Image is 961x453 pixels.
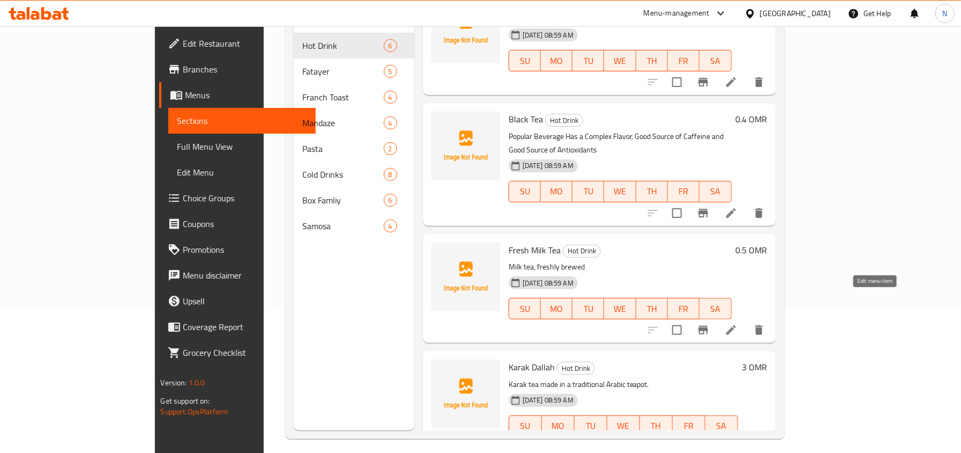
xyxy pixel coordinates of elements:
button: WE [604,181,636,202]
button: SU [509,415,542,437]
span: Get support on: [160,394,210,408]
p: Milk tea, freshly brewed [509,260,732,274]
button: SU [509,50,541,71]
span: Edit Restaurant [183,37,307,50]
div: Hot Drink [557,362,595,375]
span: WE [608,184,631,199]
button: FR [668,50,699,71]
a: Sections [168,108,315,134]
div: Menu-management [644,7,710,20]
span: 6 [384,41,397,51]
span: Karak Dallah [509,359,555,375]
span: 5 [384,67,397,77]
div: Pasta2 [294,136,414,162]
button: TU [572,298,604,319]
span: 8 [384,170,397,180]
button: TH [640,415,673,437]
button: Branch-specific-item [690,69,716,95]
span: Full Menu View [177,140,307,153]
button: FR [668,298,699,319]
button: SU [509,181,541,202]
span: [DATE] 08:59 AM [518,30,578,40]
span: TU [577,301,600,317]
span: Menu disclaimer [183,269,307,282]
span: Hot Drink [563,245,600,257]
button: MO [541,50,572,71]
button: MO [541,181,572,202]
span: SA [710,418,734,434]
button: WE [607,415,640,437]
a: Coupons [159,211,315,237]
span: N [942,8,947,19]
button: SU [509,298,541,319]
span: MO [545,53,568,69]
span: TH [640,184,664,199]
span: Samosa [302,220,384,232]
div: Samosa4 [294,213,414,239]
div: Franch Toast4 [294,84,414,110]
img: Fresh Milk Tea [431,243,500,311]
div: Hot Drink [563,245,601,258]
div: items [384,220,397,232]
a: Branches [159,56,315,82]
button: MO [542,415,575,437]
span: Promotions [183,243,307,256]
a: Menus [159,82,315,108]
button: Branch-specific-item [690,200,716,226]
div: Box Famliy6 [294,187,414,213]
span: Hot Drink [302,39,384,52]
button: FR [668,181,699,202]
div: items [384,39,397,52]
span: Select to update [666,202,688,224]
span: 6 [384,195,397,206]
span: Menus [185,89,307,101]
button: TH [636,298,668,319]
button: TH [636,181,668,202]
span: MO [546,418,570,434]
a: Edit Menu [168,159,315,185]
button: TH [636,50,668,71]
span: Fatayer [302,65,384,78]
span: 2 [384,144,397,154]
h6: 0.5 OMR [736,243,768,258]
span: SU [513,301,537,317]
div: items [384,168,397,181]
div: items [384,91,397,104]
span: Select to update [666,71,688,93]
span: FR [677,418,701,434]
span: TU [577,53,600,69]
h6: 0.4 OMR [736,112,768,127]
span: Box Famliy [302,194,384,207]
a: Choice Groups [159,185,315,211]
button: MO [541,298,572,319]
span: SA [704,184,727,199]
a: Support.OpsPlatform [160,405,228,419]
span: SU [513,418,538,434]
button: WE [604,50,636,71]
span: TU [579,418,603,434]
div: Mandaze4 [294,110,414,136]
img: Karak Dallah [431,360,500,428]
button: TU [575,415,607,437]
a: Edit Restaurant [159,31,315,56]
span: Mandaze [302,116,384,129]
a: Grocery Checklist [159,340,315,366]
span: 4 [384,118,397,128]
div: items [384,194,397,207]
p: Karak tea made in a traditional Arabic teapot. [509,378,738,391]
button: TU [572,50,604,71]
span: 1.0.0 [189,376,205,390]
button: delete [746,69,772,95]
a: Menu disclaimer [159,262,315,288]
span: 4 [384,92,397,103]
div: Cold Drinks8 [294,162,414,187]
span: Cold Drinks [302,168,384,181]
div: Hot Drink6 [294,33,414,59]
button: SA [705,415,738,437]
span: Coupons [183,217,307,230]
a: Upsell [159,288,315,314]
